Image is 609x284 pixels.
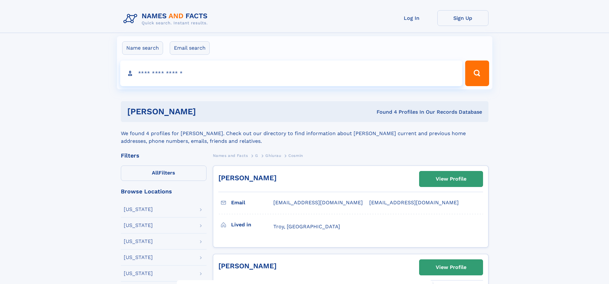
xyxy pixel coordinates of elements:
[218,174,277,182] a: [PERSON_NAME]
[419,171,483,187] a: View Profile
[436,172,466,186] div: View Profile
[152,170,159,176] span: All
[255,153,258,158] span: G
[437,10,488,26] a: Sign Up
[231,219,273,230] h3: Lived in
[124,271,153,276] div: [US_STATE]
[286,109,482,116] div: Found 4 Profiles In Our Records Database
[436,260,466,275] div: View Profile
[273,223,340,230] span: Troy, [GEOGRAPHIC_DATA]
[122,41,163,55] label: Name search
[120,61,463,86] input: search input
[255,151,258,159] a: G
[127,108,286,116] h1: [PERSON_NAME]
[121,153,207,158] div: Filters
[170,41,210,55] label: Email search
[121,122,488,145] div: We found 4 profiles for [PERSON_NAME]. Check out our directory to find information about [PERSON_...
[124,255,153,260] div: [US_STATE]
[419,260,483,275] a: View Profile
[121,166,207,181] label: Filters
[121,10,213,28] img: Logo Names and Facts
[265,151,281,159] a: Ghiurau
[218,262,277,270] a: [PERSON_NAME]
[213,151,248,159] a: Names and Facts
[369,199,459,206] span: [EMAIL_ADDRESS][DOMAIN_NAME]
[124,239,153,244] div: [US_STATE]
[288,153,303,158] span: Cosmin
[465,61,489,86] button: Search Button
[121,189,207,194] div: Browse Locations
[273,199,363,206] span: [EMAIL_ADDRESS][DOMAIN_NAME]
[124,207,153,212] div: [US_STATE]
[386,10,437,26] a: Log In
[265,153,281,158] span: Ghiurau
[124,223,153,228] div: [US_STATE]
[231,197,273,208] h3: Email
